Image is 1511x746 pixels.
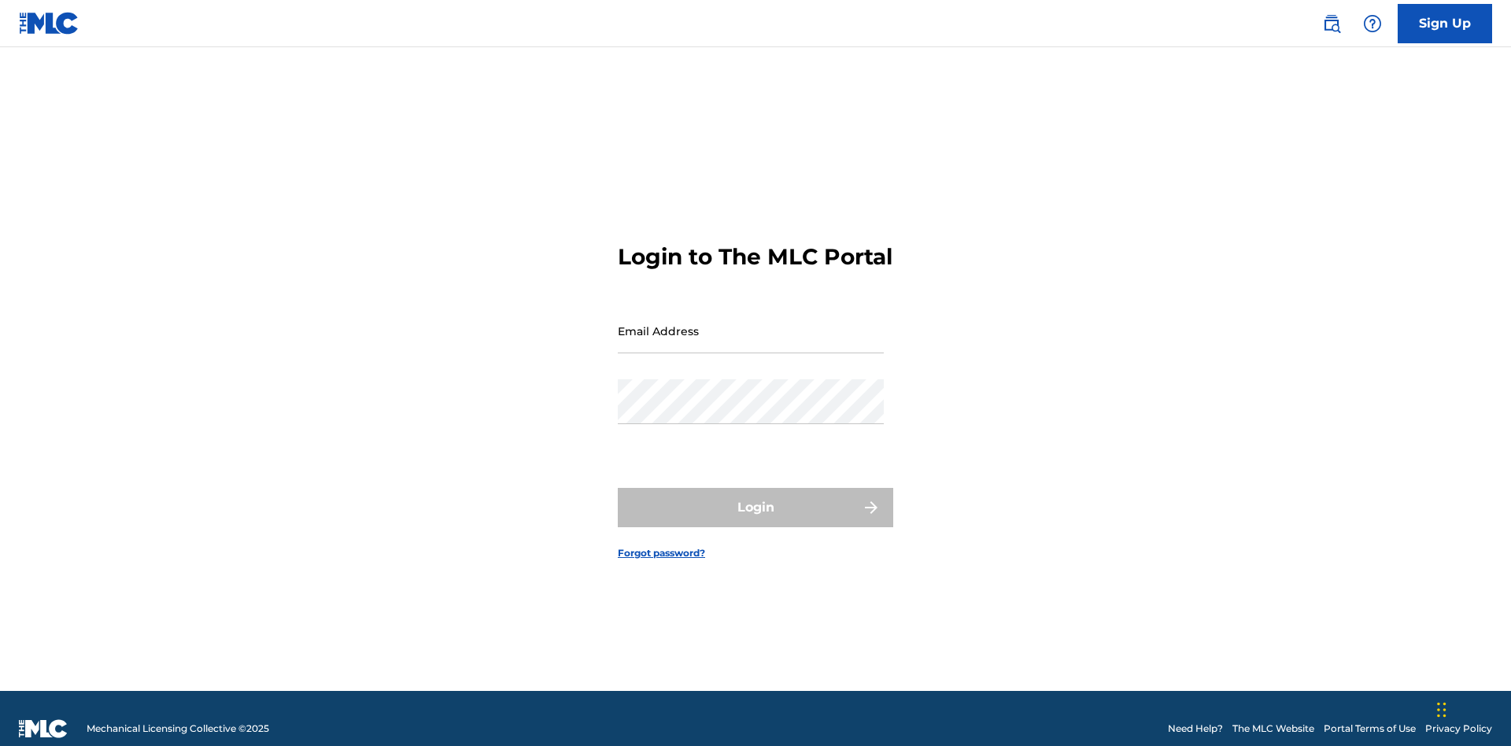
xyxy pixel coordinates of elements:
a: Privacy Policy [1425,722,1492,736]
img: MLC Logo [19,12,79,35]
iframe: Chat Widget [1432,670,1511,746]
a: Portal Terms of Use [1324,722,1416,736]
a: Forgot password? [618,546,705,560]
span: Mechanical Licensing Collective © 2025 [87,722,269,736]
img: logo [19,719,68,738]
img: search [1322,14,1341,33]
img: help [1363,14,1382,33]
div: Drag [1437,686,1446,733]
a: Need Help? [1168,722,1223,736]
div: Help [1357,8,1388,39]
a: Sign Up [1398,4,1492,43]
a: The MLC Website [1232,722,1314,736]
a: Public Search [1316,8,1347,39]
h3: Login to The MLC Portal [618,243,892,271]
